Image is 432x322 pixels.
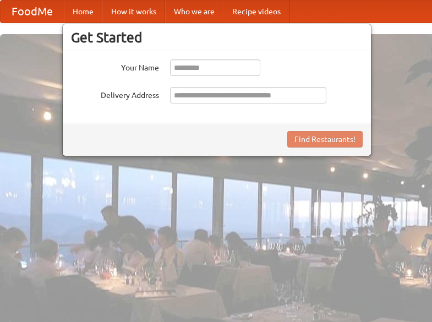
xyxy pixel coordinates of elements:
[102,1,165,23] a: How it works
[287,131,363,148] button: Find Restaurants!
[1,1,64,23] a: FoodMe
[71,87,159,101] label: Delivery Address
[64,1,102,23] a: Home
[223,1,289,23] a: Recipe videos
[71,59,159,73] label: Your Name
[165,1,223,23] a: Who we are
[71,29,363,46] h3: Get Started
